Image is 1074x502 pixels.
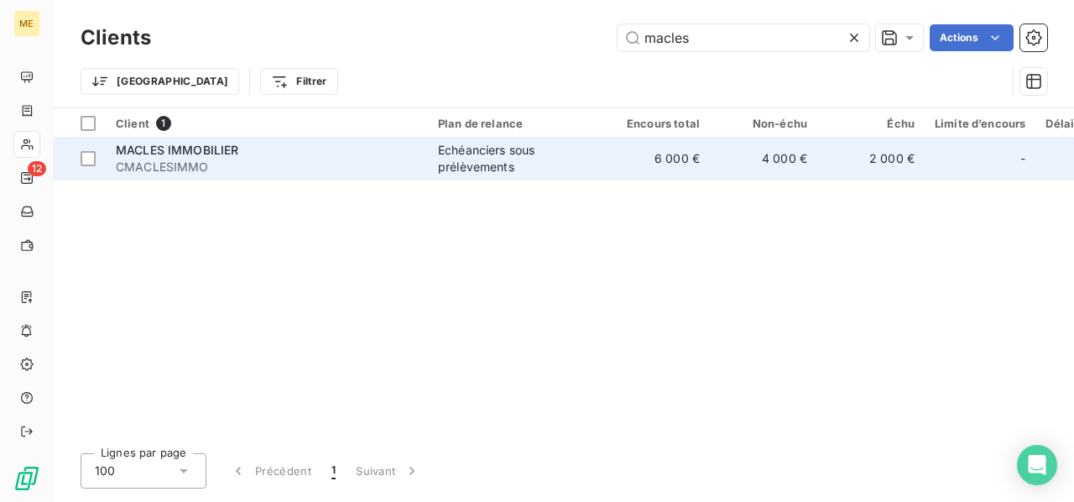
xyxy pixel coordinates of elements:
[321,453,346,489] button: 1
[95,463,115,479] span: 100
[935,117,1025,130] div: Limite d’encours
[13,465,40,492] img: Logo LeanPay
[13,10,40,37] div: ME
[346,453,430,489] button: Suivant
[720,117,807,130] div: Non-échu
[930,24,1014,51] button: Actions
[331,463,336,479] span: 1
[220,453,321,489] button: Précédent
[710,139,817,179] td: 4 000 €
[81,23,151,53] h3: Clients
[81,68,239,95] button: [GEOGRAPHIC_DATA]
[116,159,418,175] span: CMACLESIMMO
[28,161,46,176] span: 12
[156,116,171,131] span: 1
[116,117,149,130] span: Client
[116,143,239,157] span: MACLES IMMOBILIER
[438,142,592,175] div: Echéanciers sous prélèvements
[1017,445,1057,485] div: Open Intercom Messenger
[438,117,592,130] div: Plan de relance
[817,139,925,179] td: 2 000 €
[613,117,700,130] div: Encours total
[618,24,869,51] input: Rechercher
[827,117,915,130] div: Échu
[260,68,337,95] button: Filtrer
[1020,150,1025,167] span: -
[602,139,710,179] td: 6 000 €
